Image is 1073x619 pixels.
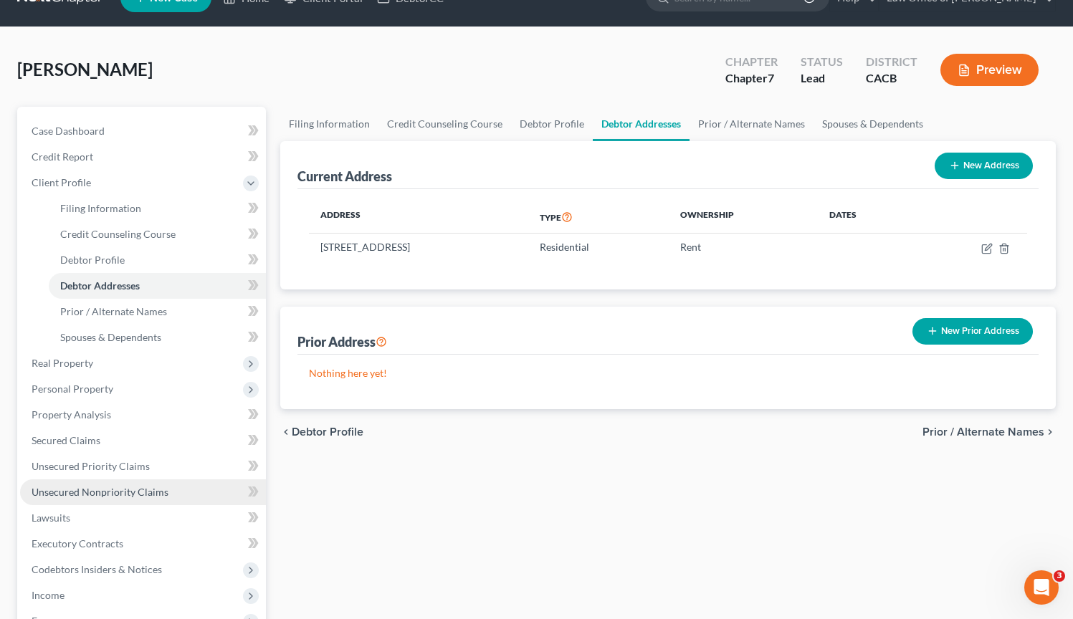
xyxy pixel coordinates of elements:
span: Credit Counseling Course [60,228,176,240]
span: Debtor Profile [60,254,125,266]
td: [STREET_ADDRESS] [309,234,528,261]
span: Prior / Alternate Names [922,426,1044,438]
i: chevron_right [1044,426,1056,438]
a: Unsecured Nonpriority Claims [20,479,266,505]
span: Prior / Alternate Names [60,305,167,317]
th: Ownership [669,201,818,234]
span: Secured Claims [32,434,100,446]
a: Filing Information [280,107,378,141]
span: Income [32,589,65,601]
span: Case Dashboard [32,125,105,137]
a: Lawsuits [20,505,266,531]
a: Case Dashboard [20,118,266,144]
div: District [866,54,917,70]
th: Type [528,201,669,234]
div: CACB [866,70,917,87]
span: Debtor Profile [292,426,363,438]
span: Credit Report [32,150,93,163]
div: Status [801,54,843,70]
p: Nothing here yet! [309,366,1027,380]
span: Executory Contracts [32,537,123,550]
a: Debtor Addresses [49,273,266,299]
a: Prior / Alternate Names [690,107,814,141]
a: Debtor Profile [511,107,593,141]
a: Spouses & Dependents [814,107,932,141]
iframe: Intercom live chat [1024,570,1059,605]
span: Real Property [32,357,93,369]
a: Property Analysis [20,402,266,428]
span: Debtor Addresses [60,279,140,292]
span: Unsecured Nonpriority Claims [32,486,168,498]
span: 7 [768,71,774,85]
a: Filing Information [49,196,266,221]
td: Rent [669,234,818,261]
th: Address [309,201,528,234]
th: Dates [818,201,915,234]
a: Credit Counseling Course [378,107,511,141]
a: Debtor Addresses [593,107,690,141]
button: New Prior Address [912,318,1033,345]
div: Prior Address [297,333,387,350]
a: Prior / Alternate Names [49,299,266,325]
span: Codebtors Insiders & Notices [32,563,162,575]
span: 3 [1054,570,1065,582]
a: Unsecured Priority Claims [20,454,266,479]
i: chevron_left [280,426,292,438]
td: Residential [528,234,669,261]
a: Credit Report [20,144,266,170]
a: Executory Contracts [20,531,266,557]
div: Chapter [725,70,778,87]
button: New Address [935,153,1033,179]
div: Current Address [297,168,392,185]
a: Credit Counseling Course [49,221,266,247]
div: Lead [801,70,843,87]
div: Chapter [725,54,778,70]
span: Filing Information [60,202,141,214]
span: Lawsuits [32,512,70,524]
button: Preview [940,54,1039,86]
span: [PERSON_NAME] [17,59,153,80]
span: Spouses & Dependents [60,331,161,343]
span: Client Profile [32,176,91,188]
span: Personal Property [32,383,113,395]
button: chevron_left Debtor Profile [280,426,363,438]
a: Secured Claims [20,428,266,454]
span: Unsecured Priority Claims [32,460,150,472]
button: Prior / Alternate Names chevron_right [922,426,1056,438]
a: Debtor Profile [49,247,266,273]
a: Spouses & Dependents [49,325,266,350]
span: Property Analysis [32,408,111,421]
